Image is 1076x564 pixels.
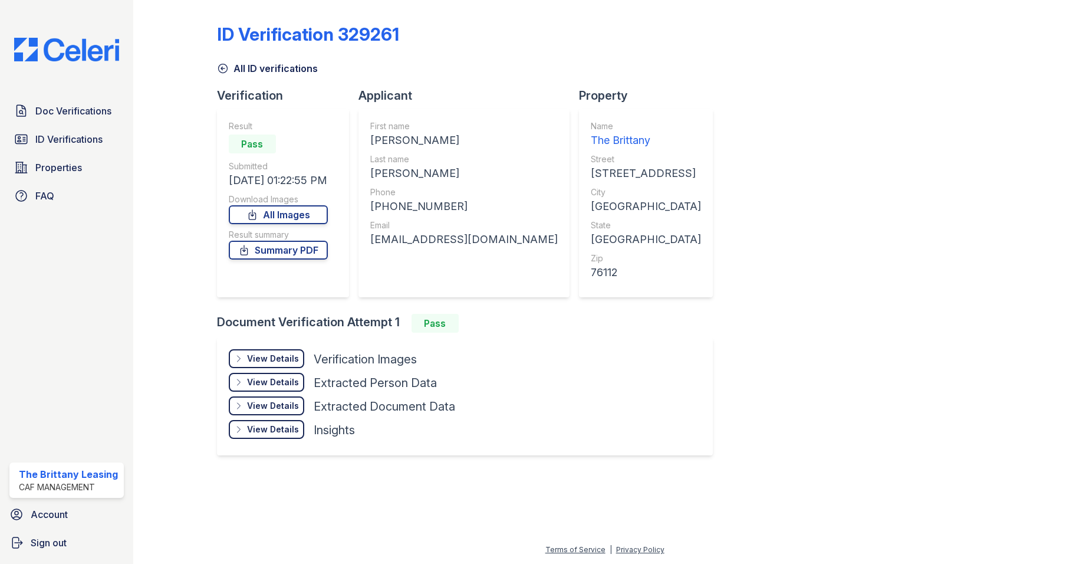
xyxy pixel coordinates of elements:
a: Name The Brittany [591,120,701,149]
div: [EMAIL_ADDRESS][DOMAIN_NAME] [370,231,558,248]
div: Verification Images [314,351,417,368]
a: Sign out [5,531,129,555]
a: All ID verifications [217,61,318,76]
a: Properties [9,156,124,179]
div: State [591,219,701,231]
div: Street [591,153,701,165]
a: Account [5,503,129,526]
div: View Details [247,376,299,388]
div: The Brittany [591,132,701,149]
a: Doc Verifications [9,99,124,123]
div: [PERSON_NAME] [370,165,558,182]
div: View Details [247,353,299,365]
a: ID Verifications [9,127,124,151]
span: FAQ [35,189,54,203]
span: ID Verifications [35,132,103,146]
div: | [610,545,612,554]
div: Download Images [229,194,328,205]
div: [STREET_ADDRESS] [591,165,701,182]
div: Zip [591,253,701,264]
div: Document Verification Attempt 1 [217,314,722,333]
span: Doc Verifications [35,104,111,118]
a: All Images [229,205,328,224]
a: Summary PDF [229,241,328,260]
div: City [591,186,701,198]
div: Extracted Document Data [314,398,455,415]
div: Insights [314,422,355,438]
img: CE_Logo_Blue-a8612792a0a2168367f1c8372b55b34899dd931a85d93a1a3d3e32e68fde9ad4.png [5,38,129,61]
div: [DATE] 01:22:55 PM [229,172,328,189]
div: Result summary [229,229,328,241]
div: Applicant [358,87,579,104]
div: ID Verification 329261 [217,24,399,45]
div: Pass [229,135,276,153]
div: Pass [412,314,459,333]
a: Privacy Policy [616,545,664,554]
div: View Details [247,424,299,435]
span: Account [31,507,68,522]
div: CAF Management [19,481,118,493]
div: Submitted [229,160,328,172]
div: [PERSON_NAME] [370,132,558,149]
div: [GEOGRAPHIC_DATA] [591,198,701,215]
div: Result [229,120,328,132]
div: Email [370,219,558,231]
div: Extracted Person Data [314,375,437,391]
div: Verification [217,87,358,104]
div: Phone [370,186,558,198]
div: View Details [247,400,299,412]
div: Name [591,120,701,132]
div: Property [579,87,722,104]
a: Terms of Service [545,545,606,554]
div: [GEOGRAPHIC_DATA] [591,231,701,248]
div: First name [370,120,558,132]
div: [PHONE_NUMBER] [370,198,558,215]
span: Properties [35,160,82,175]
div: Last name [370,153,558,165]
a: FAQ [9,184,124,208]
span: Sign out [31,536,67,550]
div: The Brittany Leasing [19,467,118,481]
div: 76112 [591,264,701,281]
